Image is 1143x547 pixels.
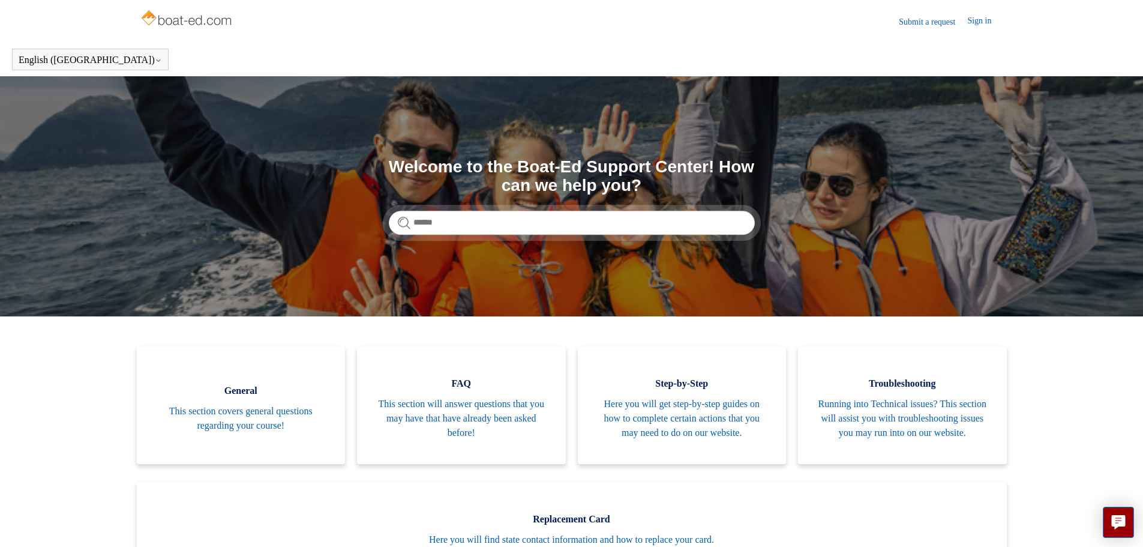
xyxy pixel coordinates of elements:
[816,397,989,440] span: Running into Technical issues? This section will assist you with troubleshooting issues you may r...
[155,404,328,433] span: This section covers general questions regarding your course!
[596,397,769,440] span: Here you will get step-by-step guides on how to complete certain actions that you may need to do ...
[596,376,769,391] span: Step-by-Step
[375,397,548,440] span: This section will answer questions that you may have that have already been asked before!
[816,376,989,391] span: Troubleshooting
[19,55,162,65] button: English ([GEOGRAPHIC_DATA])
[967,14,1003,29] a: Sign in
[155,533,989,547] span: Here you will find state contact information and how to replace your card.
[389,211,755,235] input: Search
[375,376,548,391] span: FAQ
[389,158,755,195] h1: Welcome to the Boat-Ed Support Center! How can we help you?
[1103,507,1134,538] button: Live chat
[899,16,967,28] a: Submit a request
[140,7,235,31] img: Boat-Ed Help Center home page
[578,346,787,464] a: Step-by-Step Here you will get step-by-step guides on how to complete certain actions that you ma...
[155,384,328,398] span: General
[357,346,566,464] a: FAQ This section will answer questions that you may have that have already been asked before!
[155,512,989,527] span: Replacement Card
[137,346,346,464] a: General This section covers general questions regarding your course!
[798,346,1007,464] a: Troubleshooting Running into Technical issues? This section will assist you with troubleshooting ...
